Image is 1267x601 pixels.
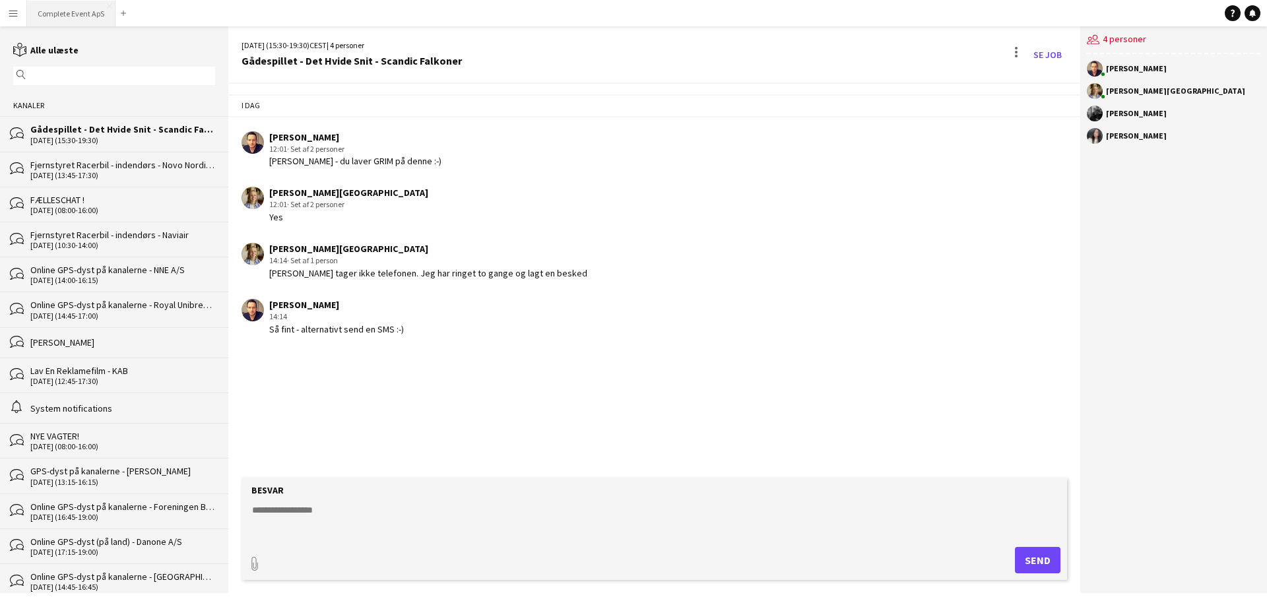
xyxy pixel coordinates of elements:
[269,187,428,199] div: [PERSON_NAME][GEOGRAPHIC_DATA]
[309,40,327,50] span: CEST
[13,44,79,56] a: Alle ulæste
[242,40,462,51] div: [DATE] (15:30-19:30) | 4 personer
[30,513,215,522] div: [DATE] (16:45-19:00)
[269,299,404,311] div: [PERSON_NAME]
[251,484,284,496] label: Besvar
[269,131,441,143] div: [PERSON_NAME]
[269,143,441,155] div: 12:01
[228,94,1080,117] div: I dag
[1106,65,1167,73] div: [PERSON_NAME]
[269,243,587,255] div: [PERSON_NAME][GEOGRAPHIC_DATA]
[1106,110,1167,117] div: [PERSON_NAME]
[30,136,215,145] div: [DATE] (15:30-19:30)
[30,264,215,276] div: Online GPS-dyst på kanalerne - NNE A/S
[1106,87,1245,95] div: [PERSON_NAME][GEOGRAPHIC_DATA]
[30,229,215,241] div: Fjernstyret Racerbil - indendørs - Naviair
[269,211,428,223] div: Yes
[30,478,215,487] div: [DATE] (13:15-16:15)
[1028,44,1067,65] a: Se Job
[287,199,344,209] span: · Set af 2 personer
[269,311,404,323] div: 14:14
[287,144,344,154] span: · Set af 2 personer
[269,323,404,335] div: Så fint - alternativt send en SMS :-)
[30,194,215,206] div: FÆLLESCHAT !
[269,255,587,267] div: 14:14
[30,548,215,557] div: [DATE] (17:15-19:00)
[1087,26,1260,54] div: 4 personer
[30,206,215,215] div: [DATE] (08:00-16:00)
[1106,132,1167,140] div: [PERSON_NAME]
[30,571,215,583] div: Online GPS-dyst på kanalerne - [GEOGRAPHIC_DATA]
[30,159,215,171] div: Fjernstyret Racerbil - indendørs - Novo Nordisk A/S
[30,365,215,377] div: Lav En Reklamefilm - KAB
[269,267,587,279] div: [PERSON_NAME] tager ikke telefonen. Jeg har ringet to gange og lagt en besked
[269,199,428,210] div: 12:01
[30,465,215,477] div: GPS-dyst på kanalerne - [PERSON_NAME]
[269,155,441,167] div: [PERSON_NAME] - du laver GRIM på denne :-)
[242,55,462,67] div: Gådespillet - Det Hvide Snit - Scandic Falkoner
[30,377,215,386] div: [DATE] (12:45-17:30)
[30,536,215,548] div: Online GPS-dyst (på land) - Danone A/S
[30,299,215,311] div: Online GPS-dyst på kanalerne - Royal Unibrew A/S
[27,1,115,26] button: Complete Event ApS
[30,402,215,414] div: System notifications
[1015,547,1060,573] button: Send
[30,430,215,442] div: NYE VAGTER!
[30,442,215,451] div: [DATE] (08:00-16:00)
[30,171,215,180] div: [DATE] (13:45-17:30)
[30,241,215,250] div: [DATE] (10:30-14:00)
[30,501,215,513] div: Online GPS-dyst på kanalerne - Foreningen BLOXHUB
[30,311,215,321] div: [DATE] (14:45-17:00)
[30,123,215,135] div: Gådespillet - Det Hvide Snit - Scandic Falkoner
[30,336,215,348] div: [PERSON_NAME]
[30,276,215,285] div: [DATE] (14:00-16:15)
[30,583,215,592] div: [DATE] (14:45-16:45)
[287,255,338,265] span: · Set af 1 person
